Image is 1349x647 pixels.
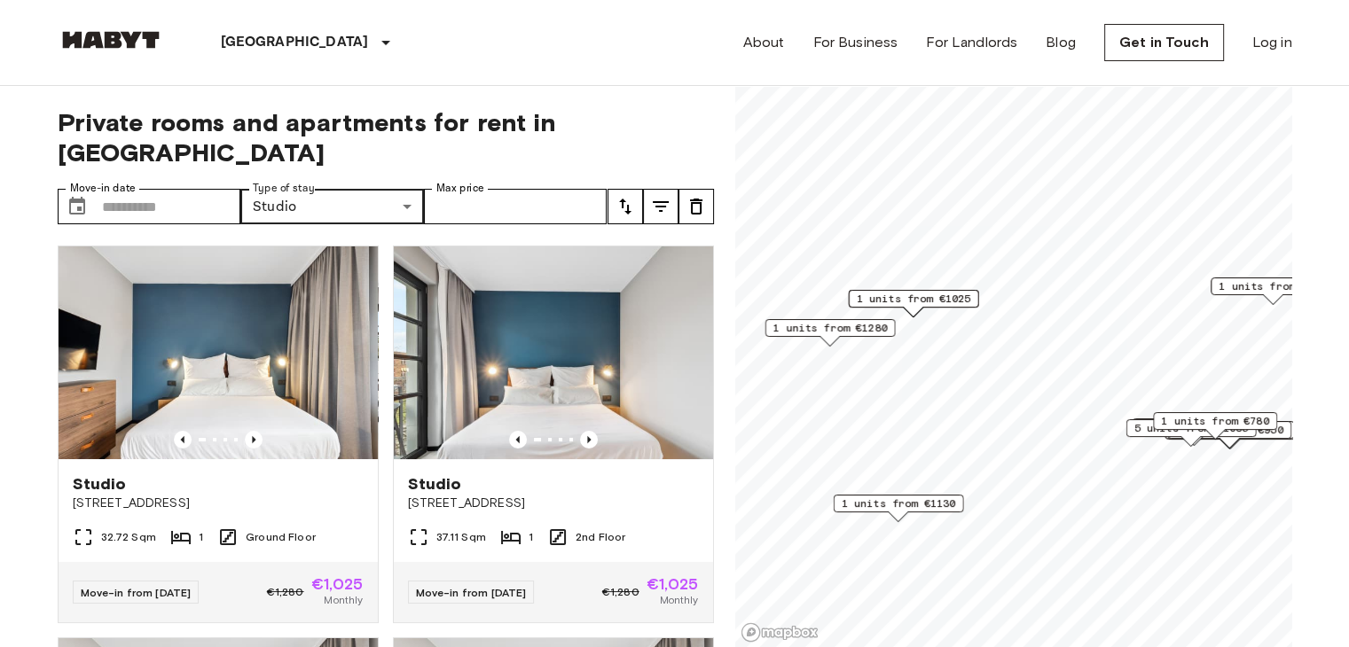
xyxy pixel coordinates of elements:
[1046,32,1076,53] a: Blog
[608,189,643,224] button: tune
[1132,418,1256,446] div: Map marker
[199,529,203,545] span: 1
[580,431,598,448] button: Previous image
[1219,278,1327,294] span: 1 units from €980
[1167,421,1291,448] div: Map marker
[765,319,895,347] div: Map marker
[311,576,364,592] span: €1,025
[856,291,970,307] span: 1 units from €1025
[436,181,484,196] label: Max price
[1161,413,1269,429] span: 1 units from €780
[848,290,978,317] div: Map marker
[659,592,698,608] span: Monthly
[509,431,527,448] button: Previous image
[1175,422,1283,438] span: 6 units from €950
[240,189,424,224] div: Studio
[1153,412,1277,440] div: Map marker
[647,576,699,592] span: €1,025
[529,529,533,545] span: 1
[741,622,819,643] a: Mapbox logo
[812,32,898,53] a: For Business
[58,246,379,623] a: Marketing picture of unit DE-01-481-006-01Previous imagePrevious imageStudio[STREET_ADDRESS]32.72...
[174,431,192,448] button: Previous image
[1211,277,1335,305] div: Map marker
[58,107,714,168] span: Private rooms and apartments for rent in [GEOGRAPHIC_DATA]
[408,495,699,512] span: [STREET_ADDRESS]
[59,246,378,459] img: Marketing picture of unit DE-01-481-006-01
[678,189,714,224] button: tune
[1252,32,1292,53] a: Log in
[59,189,95,224] button: Choose date
[602,584,639,600] span: €1,280
[408,473,462,495] span: Studio
[81,586,192,599] span: Move-in from [DATE]
[773,320,887,336] span: 1 units from €1280
[1133,420,1248,436] span: 5 units from €1085
[70,181,136,196] label: Move-in date
[743,32,785,53] a: About
[101,529,156,545] span: 32.72 Sqm
[58,31,164,49] img: Habyt
[246,529,316,545] span: Ground Floor
[253,181,315,196] label: Type of stay
[267,584,304,600] span: €1,280
[841,495,955,511] span: 1 units from €1130
[73,495,364,512] span: [STREET_ADDRESS]
[221,32,369,53] p: [GEOGRAPHIC_DATA]
[393,246,714,623] a: Marketing picture of unit DE-01-482-208-01Previous imagePrevious imageStudio[STREET_ADDRESS]37.11...
[1104,24,1224,61] a: Get in Touch
[643,189,678,224] button: tune
[926,32,1017,53] a: For Landlords
[833,495,963,522] div: Map marker
[416,586,527,599] span: Move-in from [DATE]
[394,246,713,459] img: Marketing picture of unit DE-01-482-208-01
[576,529,625,545] span: 2nd Floor
[73,473,127,495] span: Studio
[436,529,486,545] span: 37.11 Sqm
[245,431,263,448] button: Previous image
[324,592,363,608] span: Monthly
[1125,419,1256,447] div: Map marker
